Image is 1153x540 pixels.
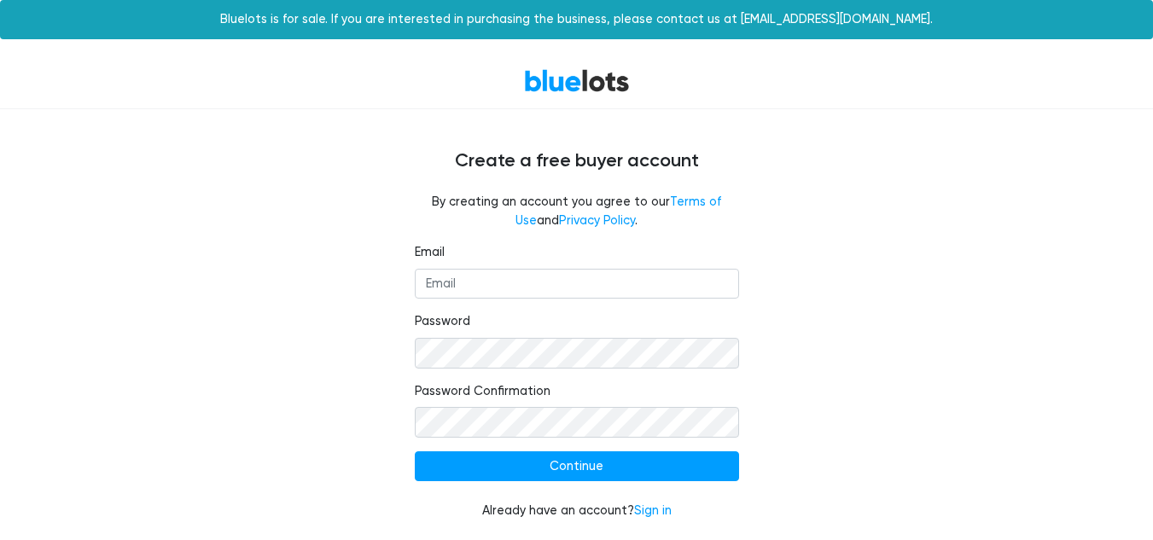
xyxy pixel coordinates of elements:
label: Password Confirmation [415,382,550,401]
a: Terms of Use [515,195,721,228]
input: Email [415,269,739,299]
label: Email [415,243,445,262]
input: Continue [415,451,739,482]
fieldset: By creating an account you agree to our and . [415,193,739,229]
h4: Create a free buyer account [65,150,1089,172]
a: Privacy Policy [559,213,635,228]
a: Sign in [634,503,672,518]
label: Password [415,312,470,331]
a: BlueLots [524,68,630,93]
div: Already have an account? [415,502,739,520]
